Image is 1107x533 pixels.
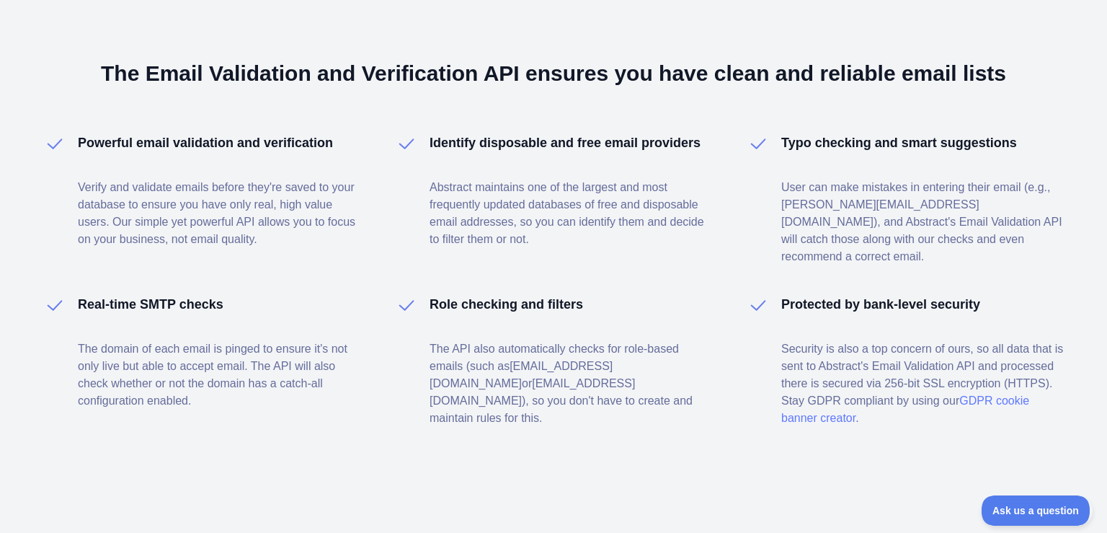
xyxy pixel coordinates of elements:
[430,294,583,314] h4: Role checking and filters
[781,294,980,314] h4: Protected by bank-level security
[747,294,770,317] img: checkMark-no-bg.svg
[982,495,1093,526] iframe: Toggle Customer Support
[430,179,712,248] p: Abstract maintains one of the largest and most frequently updated databases of free and disposabl...
[395,294,418,317] img: checkMark-no-bg.svg
[781,179,1064,265] p: User can make mistakes in entering their email (e.g., ), and Abstract's Email Validation API will...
